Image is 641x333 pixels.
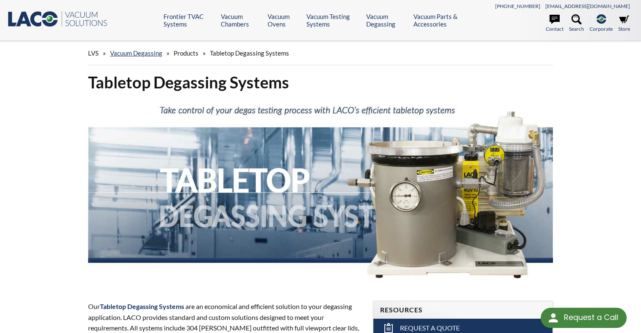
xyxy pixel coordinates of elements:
div: Request a Call [541,308,627,328]
span: Request a Quote [400,324,460,333]
a: Vacuum Ovens [268,13,300,28]
div: Request a Call [564,308,618,327]
div: » » » [88,41,553,65]
a: Vacuum Parts & Accessories [413,13,475,28]
a: Vacuum Degassing [366,13,407,28]
span: Tabletop Degassing Systems [210,49,289,57]
a: [PHONE_NUMBER] [495,3,540,9]
img: Tabletop Degassing Systems header [88,99,553,285]
a: Store [618,14,630,33]
h1: Tabletop Degassing Systems [88,72,553,93]
a: Vacuum Testing Systems [306,13,360,28]
span: Corporate [590,25,613,33]
span: LVS [88,49,99,57]
a: Frontier TVAC Systems [164,13,215,28]
a: Search [569,14,584,33]
a: Vacuum Degassing [110,49,162,57]
img: round button [547,311,560,325]
h4: Resources [380,306,546,314]
a: Contact [546,14,563,33]
span: Products [174,49,198,57]
strong: Tabletop Degassing Systems [100,302,184,310]
a: [EMAIL_ADDRESS][DOMAIN_NAME] [545,3,630,9]
a: Vacuum Chambers [221,13,261,28]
